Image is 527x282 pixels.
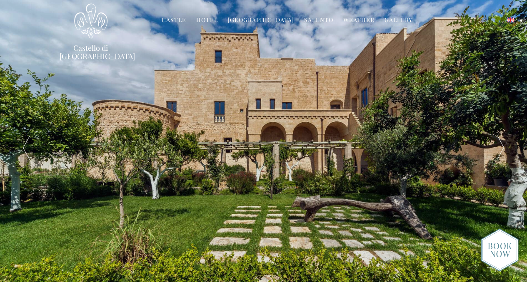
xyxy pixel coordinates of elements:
a: Castello di [GEOGRAPHIC_DATA] [60,44,122,60]
a: Salento [304,16,333,25]
a: Gallery [385,16,412,25]
a: Hotel [196,16,218,25]
img: English [507,17,515,22]
img: new-booknow.png [481,228,519,272]
a: [GEOGRAPHIC_DATA] [228,16,294,25]
a: Weather [343,16,375,25]
img: Castello di Ugento [74,3,107,39]
a: Castle [162,16,186,25]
